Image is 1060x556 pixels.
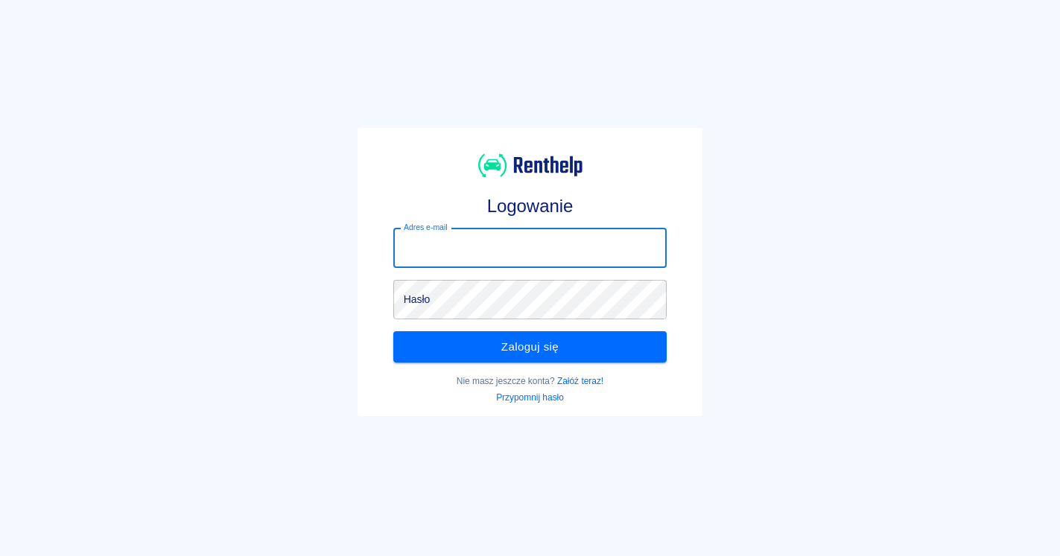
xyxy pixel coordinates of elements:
[393,374,667,388] p: Nie masz jeszcze konta?
[557,376,603,386] a: Załóż teraz!
[478,152,583,179] img: Renthelp logo
[404,222,447,233] label: Adres e-mail
[496,392,564,403] a: Przypomnij hasło
[393,331,667,362] button: Zaloguj się
[393,196,667,217] h3: Logowanie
